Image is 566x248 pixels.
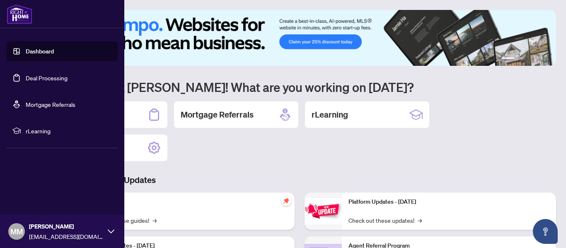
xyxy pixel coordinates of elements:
button: 6 [544,58,548,61]
a: Check out these updates!→ [348,216,422,225]
h2: rLearning [312,109,348,120]
a: Dashboard [26,48,54,55]
span: rLearning [26,126,112,135]
button: 1 [501,58,515,61]
h1: Welcome back [PERSON_NAME]! What are you working on [DATE]? [43,79,556,95]
p: Platform Updates - [DATE] [348,197,549,207]
a: Mortgage Referrals [26,101,75,108]
img: logo [7,4,32,24]
span: → [418,216,422,225]
span: MM [10,226,23,237]
span: [EMAIL_ADDRESS][DOMAIN_NAME] [29,232,104,241]
button: 4 [531,58,535,61]
h2: Mortgage Referrals [181,109,254,120]
span: → [152,216,157,225]
button: 5 [538,58,541,61]
a: Deal Processing [26,74,68,82]
span: pushpin [281,196,291,206]
p: Self-Help [87,197,288,207]
img: Slide 0 [43,10,556,66]
button: 2 [518,58,521,61]
button: Open asap [533,219,558,244]
img: Platform Updates - June 23, 2025 [305,198,342,224]
span: [PERSON_NAME] [29,222,104,231]
h3: Brokerage & Industry Updates [43,174,556,186]
button: 3 [525,58,528,61]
